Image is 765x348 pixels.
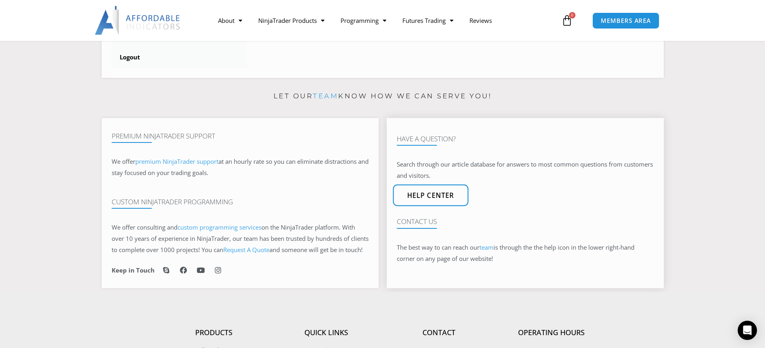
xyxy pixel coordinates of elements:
[112,267,155,274] h6: Keep in Touch
[592,12,659,29] a: MEMBERS AREA
[177,223,261,231] a: custom programming services
[112,132,369,140] h4: Premium NinjaTrader Support
[95,6,181,35] img: LogoAI | Affordable Indicators – NinjaTrader
[223,246,269,254] a: Request A Quote
[112,223,261,231] span: We offer consulting and
[210,11,559,30] nav: Menu
[738,321,757,340] div: Open Intercom Messenger
[397,218,654,226] h4: Contact Us
[495,328,608,337] h4: Operating Hours
[333,11,394,30] a: Programming
[250,11,333,30] a: NinjaTrader Products
[601,18,651,24] span: MEMBERS AREA
[112,157,135,165] span: We offer
[112,223,369,254] span: on the NinjaTrader platform. With over 10 years of experience in NinjaTrader, our team has been t...
[210,11,250,30] a: About
[270,328,383,337] h4: Quick Links
[397,135,654,143] h4: Have A Question?
[112,198,369,206] h4: Custom NinjaTrader Programming
[112,47,247,68] a: Logout
[407,192,454,199] span: Help center
[158,328,270,337] h4: Products
[394,11,461,30] a: Futures Trading
[102,90,664,103] p: Let our know how we can serve you!
[135,157,218,165] a: premium NinjaTrader support
[479,243,494,251] a: team
[569,12,575,18] span: 0
[549,9,585,32] a: 0
[397,242,654,265] p: The best way to can reach our is through the the help icon in the lower right-hand corner on any ...
[397,159,654,181] p: Search through our article database for answers to most common questions from customers and visit...
[112,157,369,177] span: at an hourly rate so you can eliminate distractions and stay focused on your trading goals.
[383,328,495,337] h4: Contact
[461,11,500,30] a: Reviews
[313,92,338,100] a: team
[393,185,468,206] a: Help center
